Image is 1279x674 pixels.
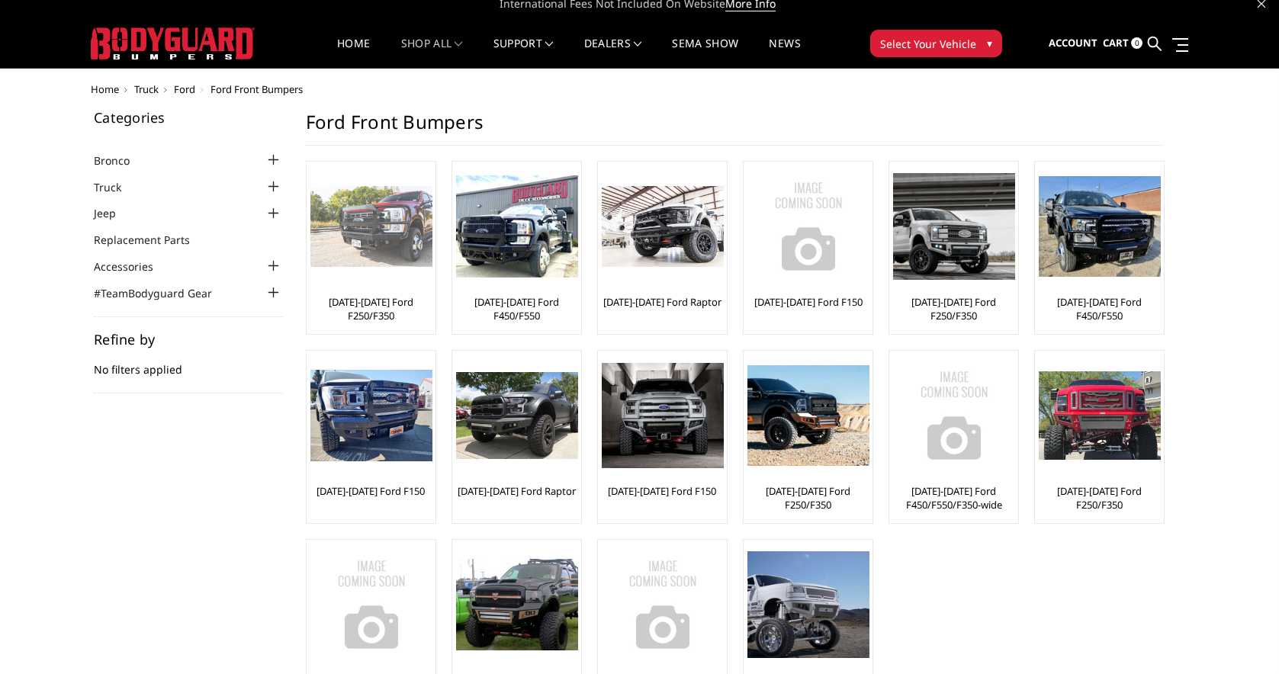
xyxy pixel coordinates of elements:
img: No Image [602,544,724,666]
a: Account [1049,23,1097,64]
a: [DATE]-[DATE] Ford F150 [317,484,425,498]
a: [DATE]-[DATE] Ford F250/F350 [893,295,1014,323]
a: Cart 0 [1103,23,1142,64]
a: #TeamBodyguard Gear [94,285,231,301]
img: BODYGUARD BUMPERS [91,27,255,59]
a: News [769,38,800,68]
a: No Image [310,544,432,666]
button: Select Your Vehicle [870,30,1002,57]
h5: Refine by [94,332,283,346]
a: shop all [401,38,463,68]
a: [DATE]-[DATE] Ford F450/F550/F350-wide [893,484,1014,512]
a: Ford [174,82,195,96]
a: Jeep [94,205,135,221]
span: Select Your Vehicle [880,36,976,52]
h1: Ford Front Bumpers [306,111,1163,146]
a: No Image [747,165,869,287]
a: [DATE]-[DATE] Ford F450/F550 [1039,295,1160,323]
a: [DATE]-[DATE] Ford F250/F350 [1039,484,1160,512]
a: [DATE]-[DATE] Ford Raptor [603,295,721,309]
a: [DATE]-[DATE] Ford Raptor [458,484,576,498]
a: Home [91,82,119,96]
span: ▾ [987,35,992,51]
img: No Image [893,355,1015,477]
a: SEMA Show [672,38,738,68]
span: 0 [1131,37,1142,49]
span: Account [1049,36,1097,50]
a: Dealers [584,38,642,68]
a: Truck [94,179,140,195]
a: Bronco [94,152,149,168]
a: [DATE]-[DATE] Ford F250/F350 [310,295,432,323]
div: No filters applied [94,332,283,393]
a: Accessories [94,258,172,274]
span: Ford Front Bumpers [210,82,303,96]
h5: Categories [94,111,283,124]
a: [DATE]-[DATE] Ford F450/F550 [456,295,577,323]
span: Cart [1103,36,1129,50]
a: [DATE]-[DATE] Ford F250/F350 [747,484,869,512]
img: No Image [747,165,869,287]
a: No Image [602,544,723,666]
a: Home [337,38,370,68]
a: [DATE]-[DATE] Ford F150 [754,295,863,309]
a: Support [493,38,554,68]
a: [DATE]-[DATE] Ford F150 [608,484,716,498]
a: Replacement Parts [94,232,209,248]
img: No Image [310,544,432,666]
a: Truck [134,82,159,96]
